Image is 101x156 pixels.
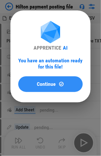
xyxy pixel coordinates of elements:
[63,45,67,51] div: AI
[18,76,83,92] button: ContinueContinue
[18,57,83,70] div: You have an automation ready for this file!
[37,82,56,87] span: Continue
[37,21,64,45] img: Apprentice AI
[34,45,61,51] div: APPRENTICE
[59,81,64,87] img: Continue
